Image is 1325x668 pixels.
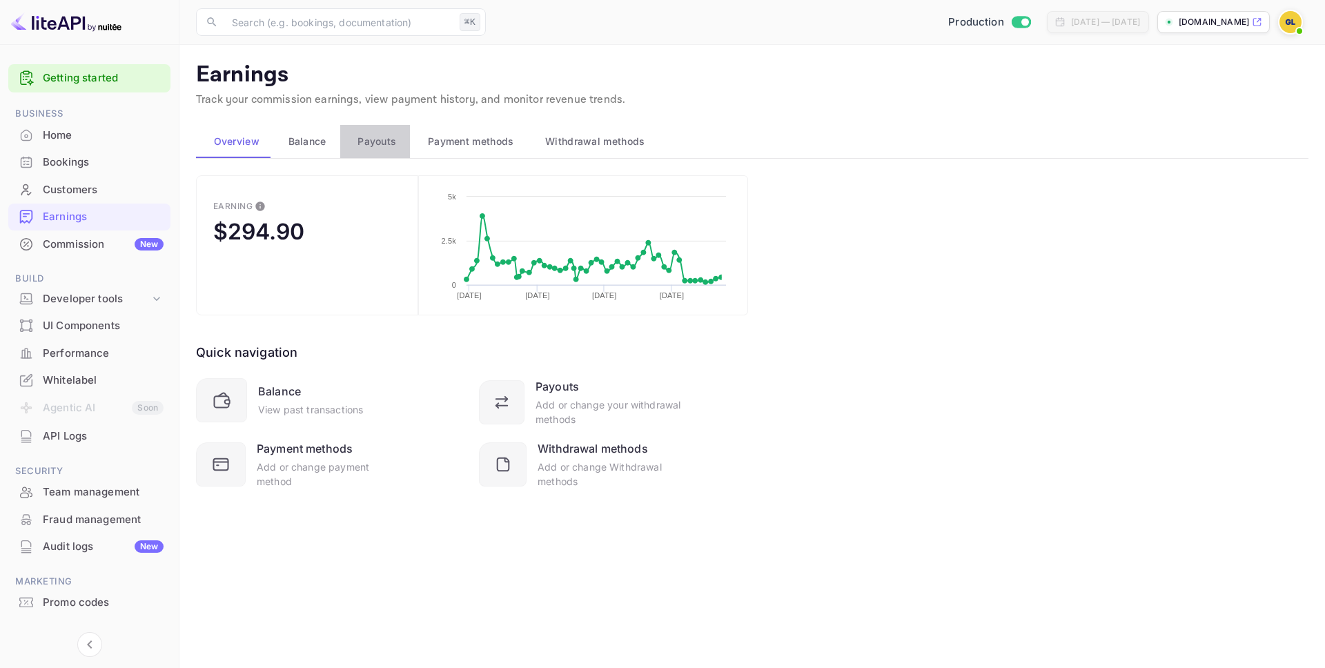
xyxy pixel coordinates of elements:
[196,343,297,362] div: Quick navigation
[43,512,164,528] div: Fraud management
[8,64,170,92] div: Getting started
[525,291,549,299] text: [DATE]
[8,313,170,340] div: UI Components
[8,340,170,366] a: Performance
[257,460,399,489] div: Add or change payment method
[8,507,170,533] div: Fraud management
[196,175,418,315] button: EarningThis is the amount of confirmed commission that will be paid to you on the next scheduled ...
[948,14,1004,30] span: Production
[448,193,456,201] text: 5k
[8,313,170,338] a: UI Components
[8,122,170,149] div: Home
[43,70,164,86] a: Getting started
[8,204,170,230] div: Earnings
[43,291,150,307] div: Developer tools
[8,367,170,393] a: Whitelabel
[43,318,164,334] div: UI Components
[258,383,301,400] div: Balance
[8,177,170,202] a: Customers
[660,291,684,299] text: [DATE]
[43,209,164,225] div: Earnings
[8,271,170,286] span: Build
[441,237,456,245] text: 2.5k
[8,507,170,532] a: Fraud management
[8,287,170,311] div: Developer tools
[8,204,170,229] a: Earnings
[258,402,363,417] div: View past transactions
[249,195,271,217] button: This is the amount of confirmed commission that will be paid to you on the next scheduled deposit
[288,133,326,150] span: Balance
[8,149,170,175] a: Bookings
[43,373,164,389] div: Whitelabel
[8,533,170,559] a: Audit logsNew
[8,367,170,394] div: Whitelabel
[943,14,1036,30] div: Switch to Sandbox mode
[8,589,170,616] div: Promo codes
[460,13,480,31] div: ⌘K
[8,122,170,148] a: Home
[213,218,304,245] div: $294.90
[8,423,170,449] a: API Logs
[213,201,253,211] div: Earning
[43,539,164,555] div: Audit logs
[357,133,396,150] span: Payouts
[77,632,102,657] button: Collapse navigation
[538,460,682,489] div: Add or change Withdrawal methods
[8,340,170,367] div: Performance
[257,440,353,457] div: Payment methods
[8,589,170,615] a: Promo codes
[8,177,170,204] div: Customers
[224,8,454,36] input: Search (e.g. bookings, documentation)
[8,464,170,479] span: Security
[43,182,164,198] div: Customers
[214,133,259,150] span: Overview
[135,238,164,250] div: New
[8,574,170,589] span: Marketing
[8,479,170,504] a: Team management
[196,61,1308,89] p: Earnings
[11,11,121,33] img: LiteAPI logo
[43,237,164,253] div: Commission
[196,125,1308,158] div: scrollable auto tabs example
[538,440,648,457] div: Withdrawal methods
[43,155,164,170] div: Bookings
[428,133,514,150] span: Payment methods
[8,423,170,450] div: API Logs
[8,479,170,506] div: Team management
[196,92,1308,108] p: Track your commission earnings, view payment history, and monitor revenue trends.
[8,533,170,560] div: Audit logsNew
[8,149,170,176] div: Bookings
[43,595,164,611] div: Promo codes
[135,540,164,553] div: New
[43,128,164,144] div: Home
[8,106,170,121] span: Business
[545,133,645,150] span: Withdrawal methods
[43,429,164,444] div: API Logs
[592,291,616,299] text: [DATE]
[536,378,579,395] div: Payouts
[8,231,170,257] a: CommissionNew
[536,397,682,426] div: Add or change your withdrawal methods
[43,484,164,500] div: Team management
[457,291,481,299] text: [DATE]
[451,281,455,289] text: 0
[8,231,170,258] div: CommissionNew
[43,346,164,362] div: Performance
